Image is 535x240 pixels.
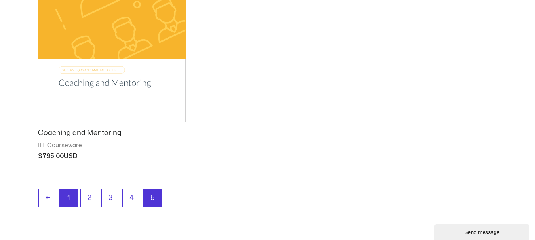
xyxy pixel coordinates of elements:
[38,153,64,159] bdi: 795.00
[123,189,141,207] a: Page 4
[38,153,42,159] span: $
[38,142,186,149] span: ILT Courseware
[38,189,497,211] nav: Product Pagination
[38,129,186,138] h2: Coaching and Mentoring
[144,189,162,207] span: Page 5
[38,129,186,141] a: Coaching and Mentoring
[60,189,78,207] a: Page 1
[81,189,99,207] a: Page 2
[102,189,120,207] a: Page 3
[39,189,57,207] a: ←
[434,223,531,240] iframe: chat widget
